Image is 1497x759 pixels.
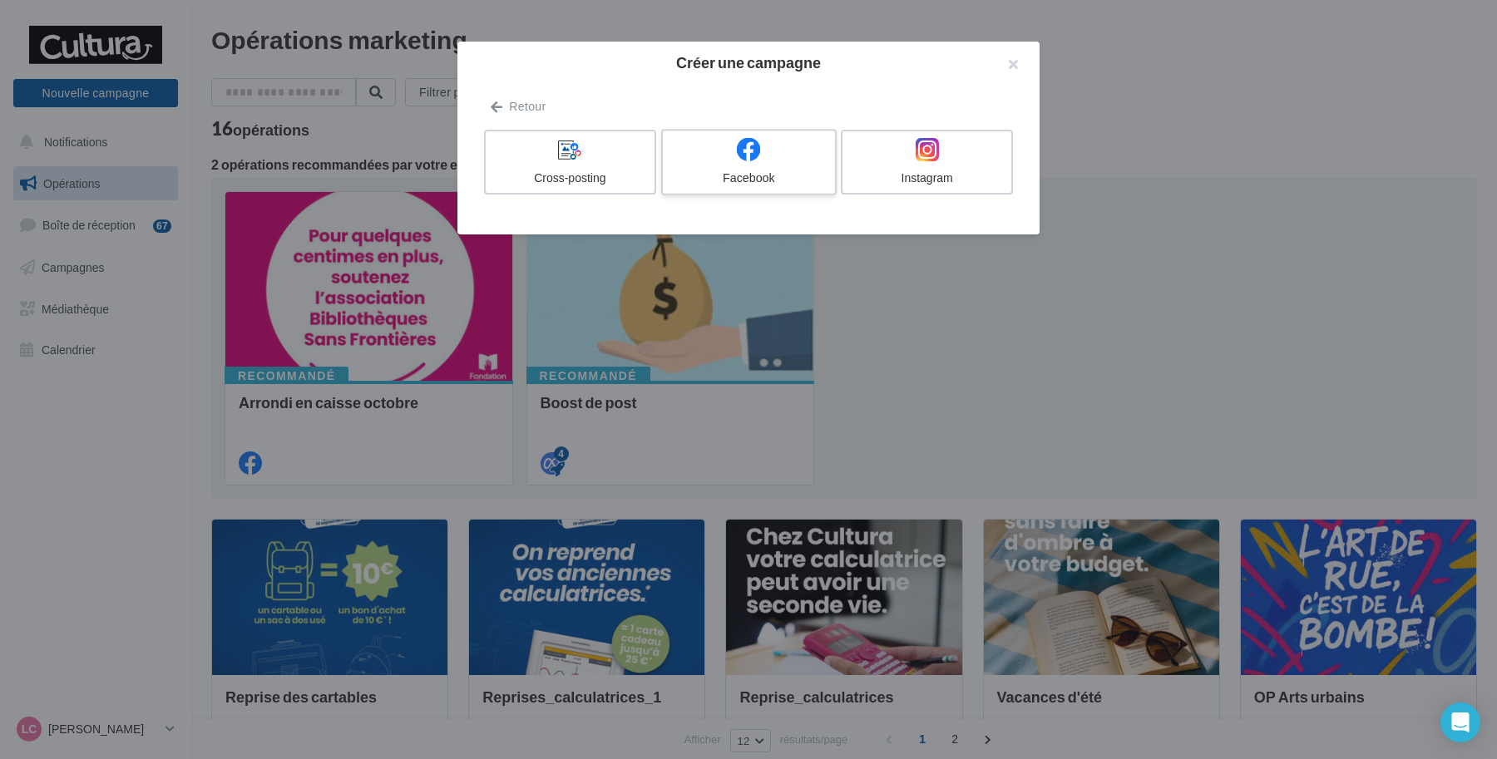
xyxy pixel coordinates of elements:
[484,96,552,116] button: Retour
[484,55,1013,70] h2: Créer une campagne
[1440,702,1480,742] div: Open Intercom Messenger
[492,170,648,186] div: Cross-posting
[849,170,1005,186] div: Instagram
[669,170,828,186] div: Facebook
